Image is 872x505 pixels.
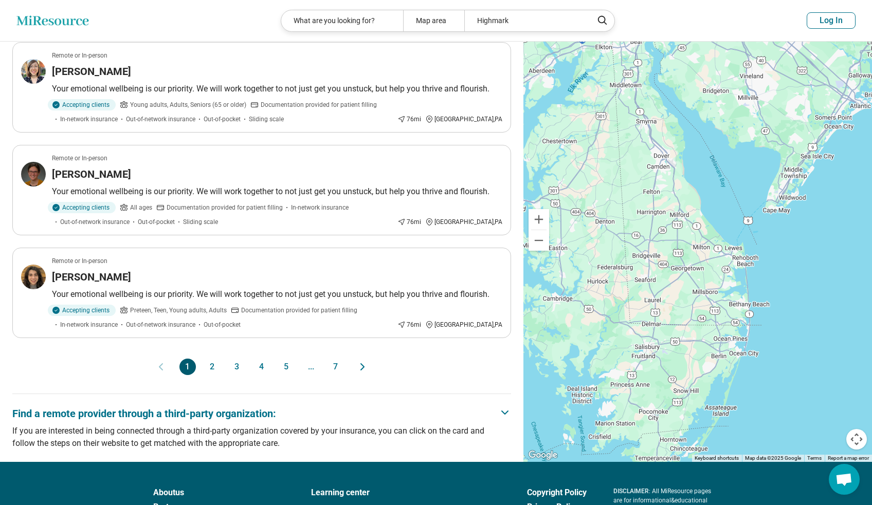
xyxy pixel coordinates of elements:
[529,209,549,230] button: Zoom in
[397,320,421,329] div: 76 mi
[52,83,502,95] p: Your emotional wellbeing is our priority. We will work together to not just get you unstuck, but ...
[303,359,319,375] span: ...
[52,256,107,266] p: Remote or In-person
[397,217,421,227] div: 76 mi
[52,167,131,181] h3: [PERSON_NAME]
[261,100,377,109] span: Documentation provided for patient filling
[138,217,175,227] span: Out-of-pocket
[130,100,246,109] span: Young adults, Adults, Seniors (65 or older)
[155,359,167,375] button: Previous page
[126,115,195,124] span: Out-of-network insurance
[526,448,560,462] a: Open this area in Google Maps (opens a new window)
[241,306,357,315] span: Documentation provided for patient filling
[130,306,227,315] span: Preteen, Teen, Young adults, Adults
[291,203,349,212] span: In-network insurance
[52,64,131,79] h3: [PERSON_NAME]
[229,359,245,375] button: 3
[249,115,284,124] span: Sliding scale
[48,305,116,316] div: Accepting clients
[130,203,152,212] span: All ages
[48,99,116,110] div: Accepting clients
[204,320,241,329] span: Out-of-pocket
[403,10,464,31] div: Map area
[464,10,586,31] div: Highmark
[397,115,421,124] div: 76 mi
[48,202,116,213] div: Accepting clients
[527,487,587,499] a: Copyright Policy
[745,455,801,461] span: Map data ©2025 Google
[204,115,241,124] span: Out-of-pocket
[204,359,221,375] button: 2
[281,10,403,31] div: What are you looking for?
[311,487,500,499] a: Learning center
[60,320,118,329] span: In-network insurance
[52,51,107,60] p: Remote or In-person
[183,217,218,227] span: Sliding scale
[526,448,560,462] img: Google
[52,154,107,163] p: Remote or In-person
[328,359,344,375] button: 7
[425,217,502,227] div: [GEOGRAPHIC_DATA] , PA
[153,487,284,499] a: Aboutus
[60,217,130,227] span: Out-of-network insurance
[529,230,549,251] button: Zoom out
[846,429,867,450] button: Map camera controls
[52,185,502,198] p: Your emotional wellbeing is our priority. We will work together to not just get you unstuck, but ...
[807,455,822,461] a: Terms (opens in new tab)
[52,288,502,301] p: Your emotional wellbeing is our priority. We will work together to not just get you unstuck, but ...
[613,488,649,495] span: DISCLAIMER
[695,455,739,462] button: Keyboard shortcuts
[253,359,270,375] button: 4
[60,115,118,124] span: In-network insurance
[179,359,196,375] button: 1
[167,203,283,212] span: Documentation provided for patient filling
[425,320,502,329] div: [GEOGRAPHIC_DATA] , PA
[829,464,860,495] div: Open chat
[52,270,131,284] h3: [PERSON_NAME]
[356,359,369,375] button: Next page
[807,12,856,29] button: Log In
[126,320,195,329] span: Out-of-network insurance
[425,115,502,124] div: [GEOGRAPHIC_DATA] , PA
[828,455,869,461] a: Report a map error
[278,359,295,375] button: 5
